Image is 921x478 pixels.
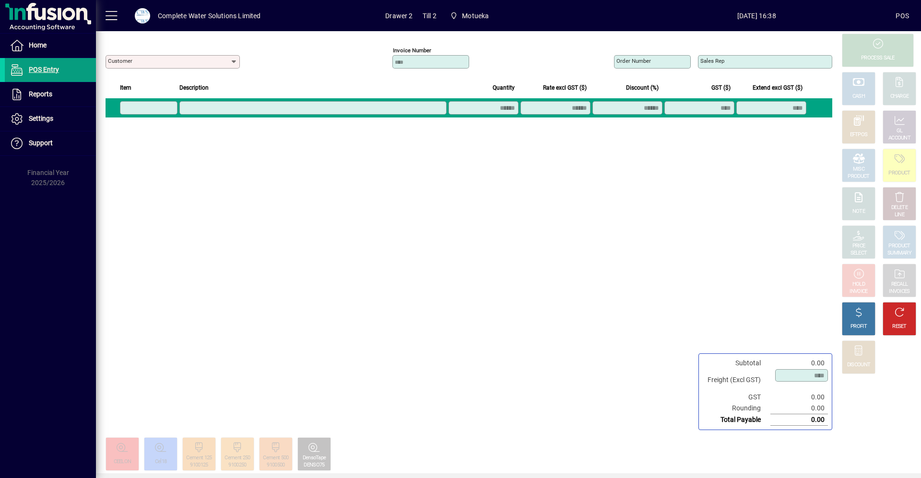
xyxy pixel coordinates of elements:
mat-label: Sales rep [700,58,724,64]
span: Extend excl GST ($) [753,82,803,93]
div: HOLD [852,281,865,288]
div: INVOICES [889,288,909,295]
div: ACCOUNT [888,135,910,142]
span: Discount (%) [626,82,659,93]
span: Description [179,82,209,93]
a: Reports [5,82,96,106]
div: RECALL [891,281,908,288]
td: 0.00 [770,392,828,403]
span: POS Entry [29,66,59,73]
button: Profile [127,7,158,24]
a: Settings [5,107,96,131]
div: DISCOUNT [847,361,870,369]
div: DensoTape [303,455,326,462]
div: INVOICE [850,288,867,295]
div: NOTE [852,208,865,215]
div: CASH [852,93,865,100]
div: GL [897,128,903,135]
div: PRICE [852,243,865,250]
mat-label: Order number [616,58,651,64]
div: Cement 250 [224,455,250,462]
div: 9100250 [228,462,246,469]
span: Motueka [446,7,493,24]
div: 9100500 [267,462,284,469]
td: Total Payable [703,414,770,426]
div: Cement 125 [186,455,212,462]
div: DELETE [891,204,908,211]
div: EFTPOS [850,131,868,139]
span: Till 2 [423,8,437,23]
div: PROFIT [850,323,867,330]
mat-label: Customer [108,58,132,64]
div: PRODUCT [888,243,910,250]
span: Drawer 2 [385,8,413,23]
div: MISC [853,166,864,173]
a: Home [5,34,96,58]
div: DENSO75 [304,462,324,469]
div: Complete Water Solutions Limited [158,8,261,23]
mat-label: Invoice number [393,47,431,54]
td: 0.00 [770,414,828,426]
span: Quantity [493,82,515,93]
td: Subtotal [703,358,770,369]
div: SUMMARY [887,250,911,257]
span: Rate excl GST ($) [543,82,587,93]
td: GST [703,392,770,403]
span: Support [29,139,53,147]
div: RESET [892,323,907,330]
span: Settings [29,115,53,122]
div: PROCESS SALE [861,55,895,62]
span: Home [29,41,47,49]
div: SELECT [850,250,867,257]
td: 0.00 [770,403,828,414]
a: Support [5,131,96,155]
div: Cement 500 [263,455,288,462]
span: Reports [29,90,52,98]
div: 9100125 [190,462,208,469]
div: Cel18 [155,458,167,466]
span: [DATE] 16:38 [617,8,896,23]
div: LINE [895,211,904,219]
td: 0.00 [770,358,828,369]
div: CHARGE [890,93,909,100]
div: PRODUCT [888,170,910,177]
span: GST ($) [711,82,731,93]
span: Item [120,82,131,93]
div: POS [896,8,909,23]
span: Motueka [462,8,489,23]
td: Rounding [703,403,770,414]
div: CEELON [114,458,131,466]
div: PRODUCT [848,173,869,180]
td: Freight (Excl GST) [703,369,770,392]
